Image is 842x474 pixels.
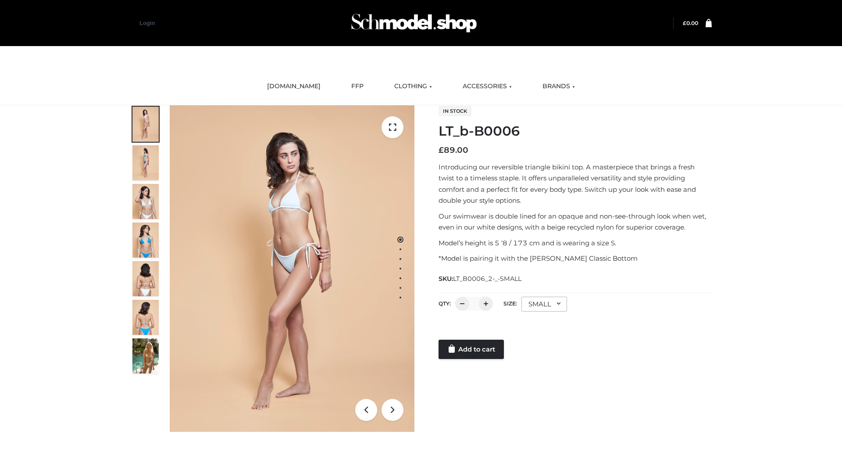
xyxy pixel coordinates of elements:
[132,300,159,335] img: ArielClassicBikiniTop_CloudNine_AzureSky_OW114ECO_8-scaled.jpg
[456,77,518,96] a: ACCESSORIES
[439,123,712,139] h1: LT_b-B0006
[260,77,327,96] a: [DOMAIN_NAME]
[683,20,686,26] span: £
[439,237,712,249] p: Model’s height is 5 ‘8 / 173 cm and is wearing a size S.
[139,20,155,26] a: Login
[439,145,444,155] span: £
[439,340,504,359] a: Add to cart
[683,20,698,26] a: £0.00
[132,107,159,142] img: ArielClassicBikiniTop_CloudNine_AzureSky_OW114ECO_1-scaled.jpg
[536,77,582,96] a: BRANDS
[345,77,370,96] a: FFP
[132,338,159,373] img: Arieltop_CloudNine_AzureSky2.jpg
[503,300,517,307] label: Size:
[439,253,712,264] p: *Model is pairing it with the [PERSON_NAME] Classic Bottom
[453,275,521,283] span: LT_B0006_2-_-SMALL
[388,77,439,96] a: CLOTHING
[439,211,712,233] p: Our swimwear is double lined for an opaque and non-see-through look when wet, even in our white d...
[132,184,159,219] img: ArielClassicBikiniTop_CloudNine_AzureSky_OW114ECO_3-scaled.jpg
[521,297,567,312] div: SMALL
[132,261,159,296] img: ArielClassicBikiniTop_CloudNine_AzureSky_OW114ECO_7-scaled.jpg
[439,300,451,307] label: QTY:
[439,106,471,116] span: In stock
[132,145,159,180] img: ArielClassicBikiniTop_CloudNine_AzureSky_OW114ECO_2-scaled.jpg
[439,273,522,284] span: SKU:
[348,6,480,40] img: Schmodel Admin 964
[439,162,712,206] p: Introducing our reversible triangle bikini top. A masterpiece that brings a fresh twist to a time...
[132,223,159,258] img: ArielClassicBikiniTop_CloudNine_AzureSky_OW114ECO_4-scaled.jpg
[439,145,468,155] bdi: 89.00
[170,105,414,432] img: ArielClassicBikiniTop_CloudNine_AzureSky_OW114ECO_1
[683,20,698,26] bdi: 0.00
